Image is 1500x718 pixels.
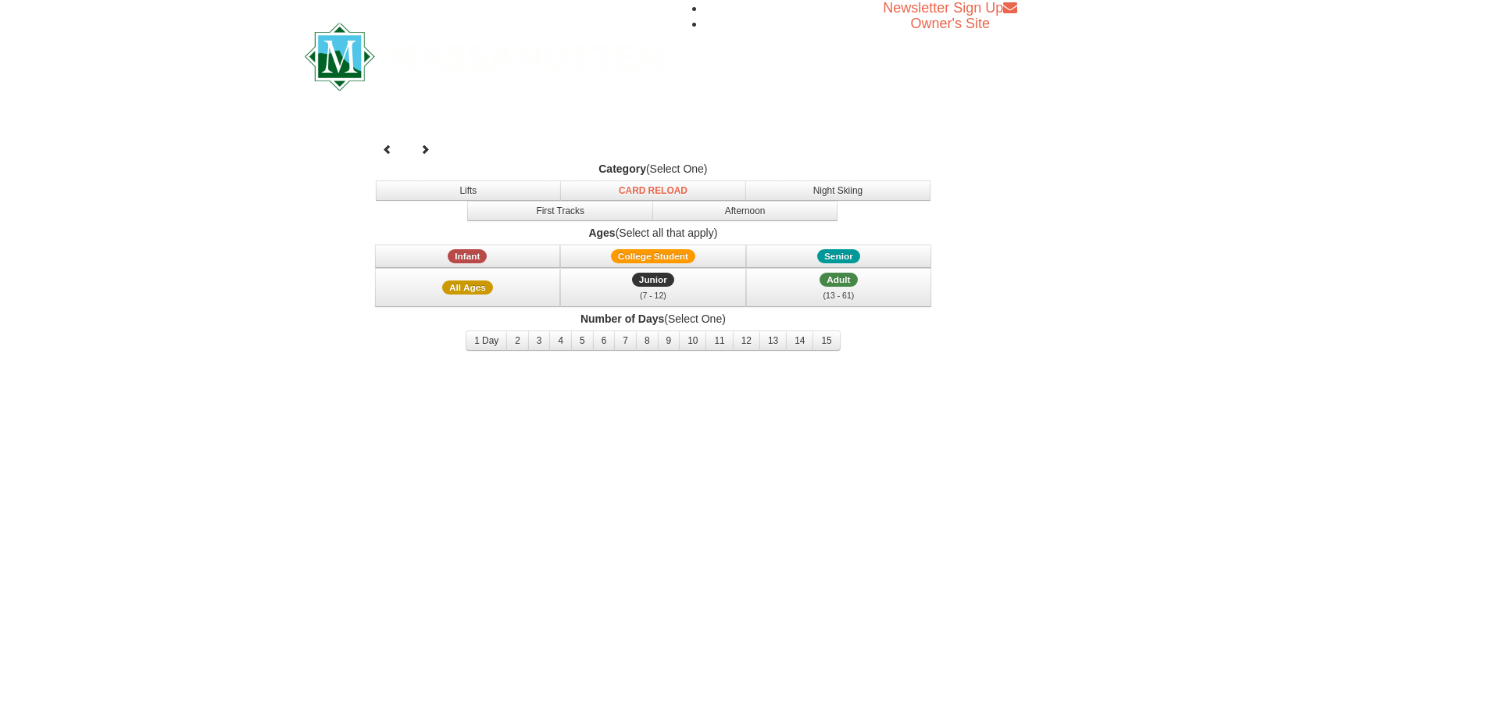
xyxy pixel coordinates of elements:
[632,273,674,287] span: Junior
[528,330,551,351] button: 3
[611,249,695,263] span: College Student
[593,330,616,351] button: 6
[911,16,990,31] a: Owner's Site
[570,288,736,303] div: (7 - 12)
[305,23,662,91] img: Massanutten Resort Logo
[467,201,653,221] button: First Tracks
[506,330,529,351] button: 2
[372,311,934,327] label: (Select One)
[733,330,760,351] button: 12
[305,36,662,73] a: Massanutten Resort
[571,330,594,351] button: 5
[705,330,733,351] button: 11
[636,330,659,351] button: 8
[560,245,746,268] button: College Student
[745,180,931,201] button: Night Skiing
[614,330,637,351] button: 7
[786,330,813,351] button: 14
[746,268,932,307] button: Adult (13 - 61)
[652,201,838,221] button: Afternoon
[448,249,487,263] span: Infant
[376,180,562,201] button: Lifts
[375,245,561,268] button: Infant
[372,225,934,241] label: (Select all that apply)
[812,330,840,351] button: 15
[442,280,493,295] span: All Ages
[588,227,615,239] strong: Ages
[759,330,787,351] button: 13
[466,330,507,351] button: 1 Day
[560,268,746,307] button: Junior (7 - 12)
[746,245,932,268] button: Senior
[658,330,680,351] button: 9
[560,180,746,201] button: Card Reload
[820,273,857,287] span: Adult
[679,330,706,351] button: 10
[375,268,561,307] button: All Ages
[817,249,860,263] span: Senior
[372,161,934,177] label: (Select One)
[598,163,646,175] strong: Category
[580,313,664,325] strong: Number of Days
[756,288,922,303] div: (13 - 61)
[549,330,572,351] button: 4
